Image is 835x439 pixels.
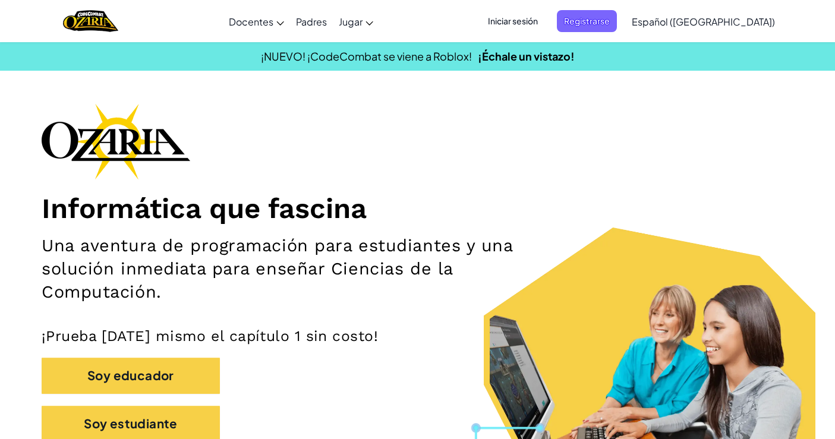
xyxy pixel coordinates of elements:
a: Ozaria by CodeCombat logo [63,9,118,33]
a: Español ([GEOGRAPHIC_DATA]) [626,5,781,37]
span: Jugar [339,15,363,28]
button: Soy educador [42,358,220,394]
button: Iniciar sesión [481,10,545,32]
a: Jugar [333,5,379,37]
img: Ozaria branding logo [42,103,190,179]
span: Docentes [229,15,273,28]
span: ¡NUEVO! ¡CodeCombat se viene a Roblox! [261,49,472,63]
span: Español ([GEOGRAPHIC_DATA]) [632,15,775,28]
h1: Informática que fascina [42,191,793,226]
p: ¡Prueba [DATE] mismo el capítulo 1 sin costo! [42,327,793,346]
a: Padres [290,5,333,37]
a: Docentes [223,5,290,37]
h2: Una aventura de programación para estudiantes y una solución inmediata para enseñar Ciencias de l... [42,234,546,304]
a: ¡Échale un vistazo! [478,49,575,63]
button: Registrarse [557,10,617,32]
img: Home [63,9,118,33]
